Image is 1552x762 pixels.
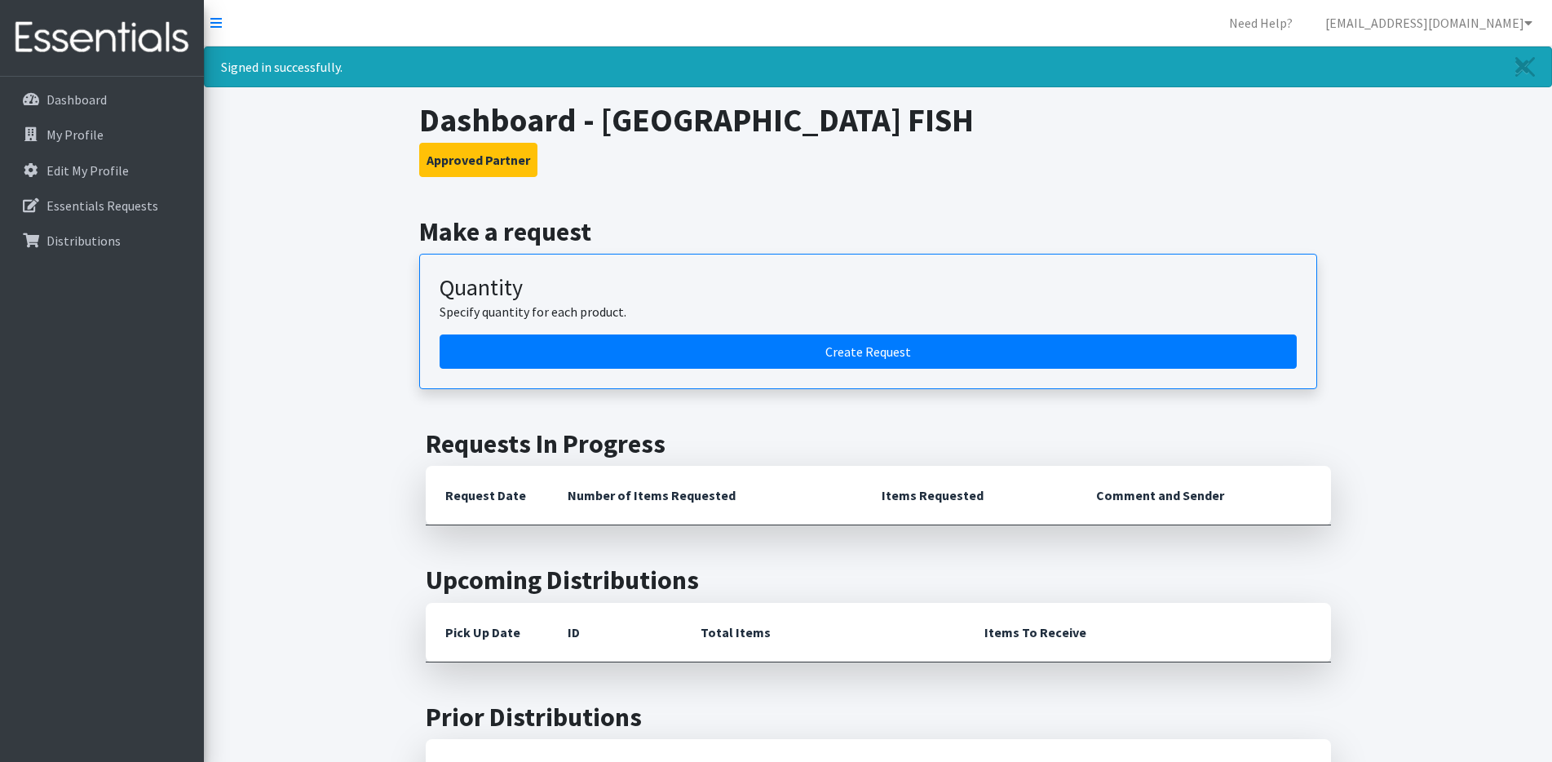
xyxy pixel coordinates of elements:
h2: Upcoming Distributions [426,565,1331,596]
p: My Profile [46,126,104,143]
th: Total Items [681,603,965,662]
p: Specify quantity for each product. [440,302,1297,321]
h1: Dashboard - [GEOGRAPHIC_DATA] FISH [419,100,1337,140]
a: Edit My Profile [7,154,197,187]
p: Edit My Profile [46,162,129,179]
a: [EMAIL_ADDRESS][DOMAIN_NAME] [1312,7,1545,39]
h2: Requests In Progress [426,428,1331,459]
a: Dashboard [7,83,197,116]
p: Essentials Requests [46,197,158,214]
button: Approved Partner [419,143,537,177]
a: Close [1499,47,1551,86]
p: Distributions [46,233,121,249]
th: Items To Receive [965,603,1331,662]
a: Create a request by quantity [440,334,1297,369]
a: My Profile [7,118,197,151]
a: Distributions [7,224,197,257]
h3: Quantity [440,274,1297,302]
th: Pick Up Date [426,603,548,662]
p: Dashboard [46,91,107,108]
th: Request Date [426,466,548,525]
img: HumanEssentials [7,11,197,65]
div: Signed in successfully. [204,47,1552,87]
a: Need Help? [1216,7,1306,39]
th: ID [548,603,681,662]
th: Number of Items Requested [548,466,863,525]
th: Items Requested [862,466,1077,525]
th: Comment and Sender [1077,466,1330,525]
h2: Prior Distributions [426,702,1331,733]
h2: Make a request [419,216,1337,247]
a: Essentials Requests [7,189,197,222]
